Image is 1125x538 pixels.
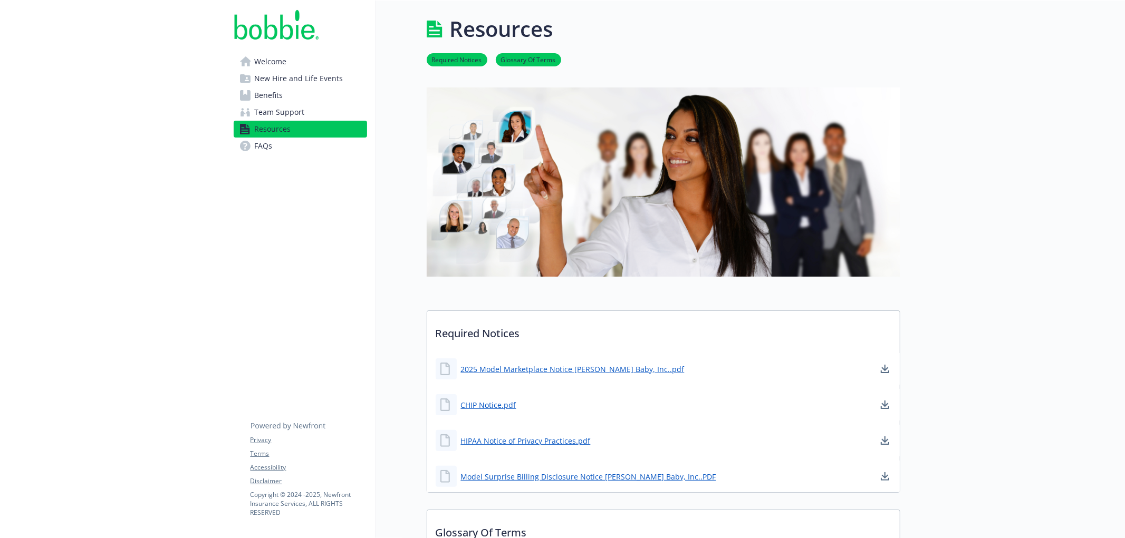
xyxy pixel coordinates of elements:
[251,490,367,517] p: Copyright © 2024 - 2025 , Newfront Insurance Services, ALL RIGHTS RESERVED
[461,364,685,375] a: 2025 Model Marketplace Notice [PERSON_NAME] Baby, Inc..pdf
[234,53,367,70] a: Welcome
[251,476,367,486] a: Disclaimer
[234,138,367,154] a: FAQs
[879,470,891,483] a: download document
[427,311,900,350] p: Required Notices
[879,434,891,447] a: download document
[879,363,891,375] a: download document
[461,399,516,410] a: CHIP Notice.pdf
[251,449,367,458] a: Terms
[251,463,367,472] a: Accessibility
[251,435,367,445] a: Privacy
[879,398,891,411] a: download document
[427,54,487,64] a: Required Notices
[496,54,561,64] a: Glossary Of Terms
[255,87,283,104] span: Benefits
[427,87,900,277] img: resources page banner
[255,138,273,154] span: FAQs
[450,13,553,45] h1: Resources
[461,471,716,482] a: Model Surprise Billing Disclosure Notice [PERSON_NAME] Baby, Inc..PDF
[234,104,367,121] a: Team Support
[255,104,305,121] span: Team Support
[255,121,291,138] span: Resources
[461,435,591,446] a: HIPAA Notice of Privacy Practices.pdf
[234,87,367,104] a: Benefits
[234,70,367,87] a: New Hire and Life Events
[255,70,343,87] span: New Hire and Life Events
[234,121,367,138] a: Resources
[255,53,287,70] span: Welcome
